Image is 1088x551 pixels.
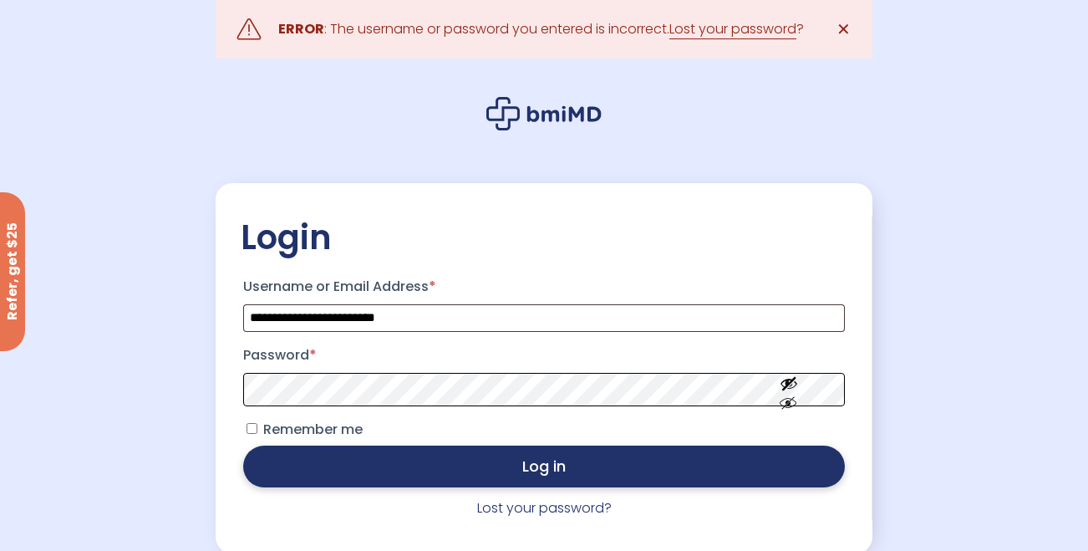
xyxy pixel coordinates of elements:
span: ✕ [836,18,851,41]
label: Password [243,342,845,369]
strong: ERROR [278,19,324,38]
button: Show password [742,360,836,418]
input: Remember me [247,423,257,434]
div: : The username or password you entered is incorrect. ? [278,18,804,41]
a: Lost your password? [477,498,612,518]
span: Remember me [263,420,363,439]
h2: Login [241,217,847,258]
button: Log in [243,446,845,487]
a: Lost your password [669,19,796,39]
a: ✕ [826,13,860,46]
label: Username or Email Address [243,273,845,300]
